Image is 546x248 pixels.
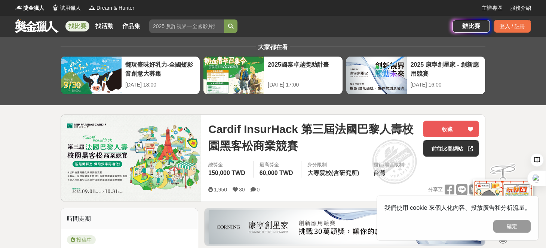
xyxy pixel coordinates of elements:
span: Dream & Hunter [96,4,134,12]
a: 辦比賽 [453,20,490,33]
span: 大專院校(含研究所) [307,170,359,176]
img: d2146d9a-e6f6-4337-9592-8cefde37ba6b.png [473,178,533,228]
span: 投稿中 [67,235,96,244]
a: 2025 康寧創星家 - 創新應用競賽[DATE] 16:00 [346,56,485,94]
div: 2025 康寧創星家 - 創新應用競賽 [411,60,481,77]
button: 確定 [493,220,531,233]
button: 收藏 [423,121,479,137]
span: 0 [257,187,260,193]
a: 前往比賽網站 [423,140,479,157]
a: 作品集 [119,21,143,31]
a: Logo試用獵人 [52,4,81,12]
img: Logo [88,4,96,11]
a: 找活動 [92,21,116,31]
a: LogoDream & Hunter [88,4,134,12]
span: Cardif InsurHack 第三屆法國巴黎人壽校園黑客松商業競賽 [208,121,417,154]
img: Logo [52,4,59,11]
div: [DATE] 18:00 [125,81,196,89]
span: 150,000 TWD [208,170,245,176]
span: 60,000 TWD [260,170,293,176]
span: 1,950 [214,187,227,193]
img: Logo [15,4,22,11]
span: 試用獵人 [60,4,81,12]
span: 我們使用 cookie 來個人化內容、投放廣告和分析流量。 [384,205,531,211]
div: 翻玩臺味好乳力-全國短影音創意大募集 [125,60,196,77]
img: Cover Image [61,115,201,201]
a: 2025國泰卓越獎助計畫[DATE] 17:00 [203,56,343,94]
a: 找比賽 [65,21,89,31]
input: 2025 反詐視界—全國影片競賽 [149,19,224,33]
img: be6ed63e-7b41-4cb8-917a-a53bd949b1b4.png [209,210,481,244]
a: 主辦專區 [482,4,503,12]
span: 30 [239,187,245,193]
div: [DATE] 16:00 [411,81,481,89]
span: 最高獎金 [260,161,295,169]
a: 服務介紹 [510,4,531,12]
div: 登入 / 註冊 [494,20,531,33]
span: 大家都在看 [256,44,290,50]
div: 時間走期 [61,208,198,229]
span: 獎金獵人 [23,4,44,12]
div: 2025國泰卓越獎助計畫 [268,60,338,77]
span: 台灣 [373,170,385,176]
a: 翻玩臺味好乳力-全國短影音創意大募集[DATE] 18:00 [61,56,200,94]
div: [DATE] 17:00 [268,81,338,89]
span: 總獎金 [208,161,247,169]
a: Logo獎金獵人 [15,4,44,12]
span: 分享至 [428,184,443,195]
div: 身分限制 [307,161,361,169]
